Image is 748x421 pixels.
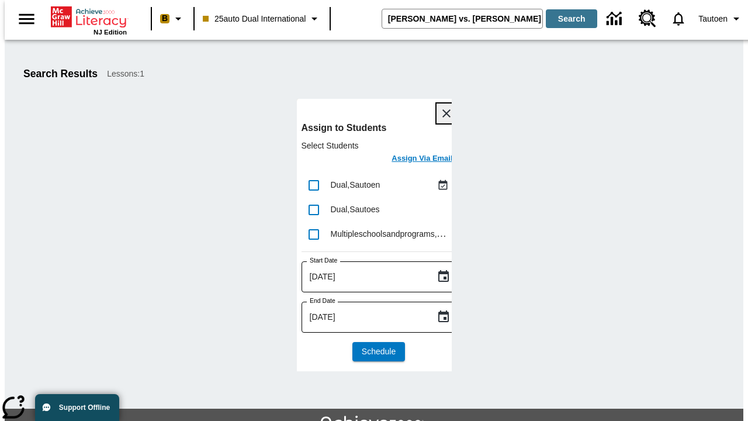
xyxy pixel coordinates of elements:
[198,8,326,29] button: Class: 25auto Dual International, Select your class
[392,152,452,165] h6: Assign Via Email
[352,342,405,361] button: Schedule
[155,8,190,29] button: Boost Class color is peach. Change class color
[297,99,452,371] div: lesson details
[362,346,396,358] span: Schedule
[546,9,597,28] button: Search
[51,4,127,36] div: Home
[432,265,455,288] button: Choose date, selected date is Sep 18, 2025
[51,5,127,29] a: Home
[432,305,455,329] button: Choose date, selected date is Sep 18, 2025
[382,9,542,28] input: search field
[59,403,110,412] span: Support Offline
[23,68,98,80] h1: Search Results
[698,13,728,25] span: Tautoen
[302,261,427,292] input: MMMM-DD-YYYY
[437,103,456,123] button: Close
[434,177,452,194] button: Assigned Sep 18 to Sep 18
[162,11,168,26] span: B
[388,151,456,168] button: Assign Via Email
[107,68,144,80] span: Lessons : 1
[331,180,380,189] span: Dual , Sautoen
[302,140,456,151] p: Select Students
[310,256,337,265] label: Start Date
[331,179,434,191] div: Dual, Sautoen
[310,296,335,305] label: End Date
[93,29,127,36] span: NJ Edition
[694,8,748,29] button: Profile/Settings
[302,120,456,136] h6: Assign to Students
[600,3,632,35] a: Data Center
[663,4,694,34] a: Notifications
[35,394,119,421] button: Support Offline
[331,203,452,216] div: Dual, Sautoes
[9,2,44,36] button: Open side menu
[331,228,452,240] div: Multipleschoolsandprograms, Sautoen
[302,302,427,333] input: MMMM-DD-YYYY
[203,13,306,25] span: 25auto Dual International
[331,205,380,214] span: Dual , Sautoes
[331,229,467,239] span: Multipleschoolsandprograms , Sautoen
[632,3,663,34] a: Resource Center, Will open in new tab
